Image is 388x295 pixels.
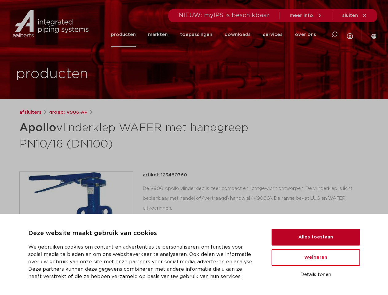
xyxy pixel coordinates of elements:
[143,171,187,179] p: artikel: 123460760
[272,229,360,246] button: Alles toestaan
[19,119,250,152] h1: vlinderklep WAFER met handgreep PN10/16 (DN100)
[342,13,367,18] a: sluiten
[272,269,360,280] button: Details tonen
[20,172,133,285] img: Product Image for Apollo vlinderklep WAFER met handgreep PN10/16 (DN100)
[19,109,41,116] a: afsluiters
[28,243,257,280] p: We gebruiken cookies om content en advertenties te personaliseren, om functies voor social media ...
[111,22,316,47] nav: Menu
[272,249,360,266] button: Weigeren
[290,13,322,18] a: meer info
[148,22,168,47] a: markten
[28,229,257,238] p: Deze website maakt gebruik van cookies
[178,12,270,18] span: NIEUW: myIPS is beschikbaar
[143,184,369,245] div: De V906 Apollo vlinderklep is zeer compact en lichtgewicht ontworpen. De vlinderklep is licht bed...
[342,13,358,18] span: sluiten
[49,109,88,116] a: groep: V906-AP
[290,13,313,18] span: meer info
[111,22,136,47] a: producten
[347,20,353,49] div: my IPS
[180,22,212,47] a: toepassingen
[295,22,316,47] a: over ons
[16,64,88,84] h1: producten
[225,22,251,47] a: downloads
[19,122,56,133] strong: Apollo
[263,22,283,47] a: services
